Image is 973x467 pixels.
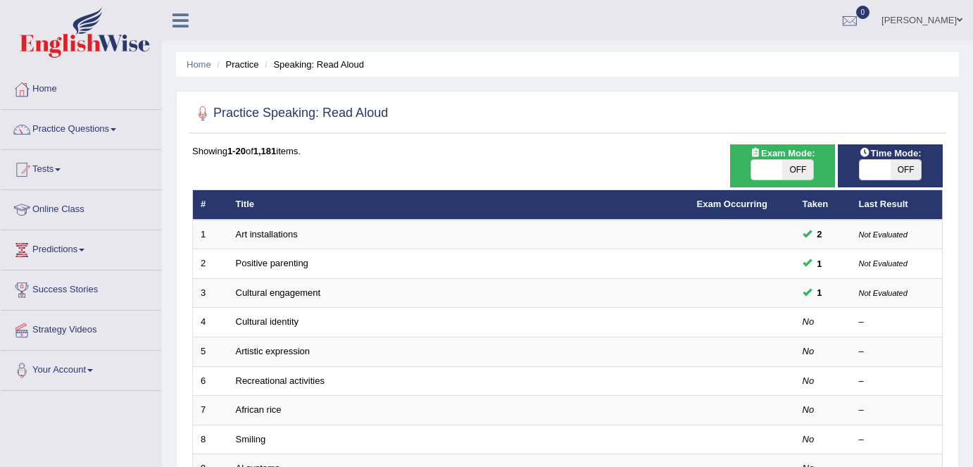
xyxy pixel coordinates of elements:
div: Show exams occurring in exams [730,144,835,187]
a: Recreational activities [236,375,325,386]
div: – [859,404,935,417]
em: No [803,346,815,356]
em: No [803,404,815,415]
td: 8 [193,425,228,454]
small: Not Evaluated [859,230,908,239]
span: 0 [856,6,870,19]
a: Your Account [1,351,161,386]
th: Taken [795,190,851,220]
a: Online Class [1,190,161,225]
a: Strategy Videos [1,311,161,346]
div: – [859,375,935,388]
em: No [803,434,815,444]
span: Exam Mode: [744,146,820,161]
span: You can still take this question [812,227,828,242]
a: Cultural engagement [236,287,321,298]
div: – [859,316,935,329]
a: African rice [236,404,282,415]
a: Art installations [236,229,298,239]
td: 3 [193,278,228,308]
td: 5 [193,337,228,367]
a: Tests [1,150,161,185]
td: 2 [193,249,228,279]
a: Predictions [1,230,161,266]
a: Exam Occurring [697,199,767,209]
a: Success Stories [1,270,161,306]
a: Cultural identity [236,316,299,327]
th: Title [228,190,689,220]
span: OFF [782,160,813,180]
a: Smiling [236,434,266,444]
small: Not Evaluated [859,289,908,297]
span: Time Mode: [853,146,927,161]
th: # [193,190,228,220]
th: Last Result [851,190,943,220]
b: 1-20 [227,146,246,156]
td: 1 [193,220,228,249]
span: You can still take this question [812,256,828,271]
a: Artistic expression [236,346,310,356]
span: You can still take this question [812,285,828,300]
li: Practice [213,58,258,71]
div: – [859,433,935,447]
td: 4 [193,308,228,337]
li: Speaking: Read Aloud [261,58,364,71]
em: No [803,316,815,327]
small: Not Evaluated [859,259,908,268]
em: No [803,375,815,386]
a: Home [1,70,161,105]
h2: Practice Speaking: Read Aloud [192,103,388,124]
td: 6 [193,366,228,396]
a: Positive parenting [236,258,308,268]
b: 1,181 [253,146,277,156]
div: Showing of items. [192,144,943,158]
a: Practice Questions [1,110,161,145]
div: – [859,345,935,359]
a: Home [187,59,211,70]
td: 7 [193,396,228,425]
span: OFF [891,160,922,180]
